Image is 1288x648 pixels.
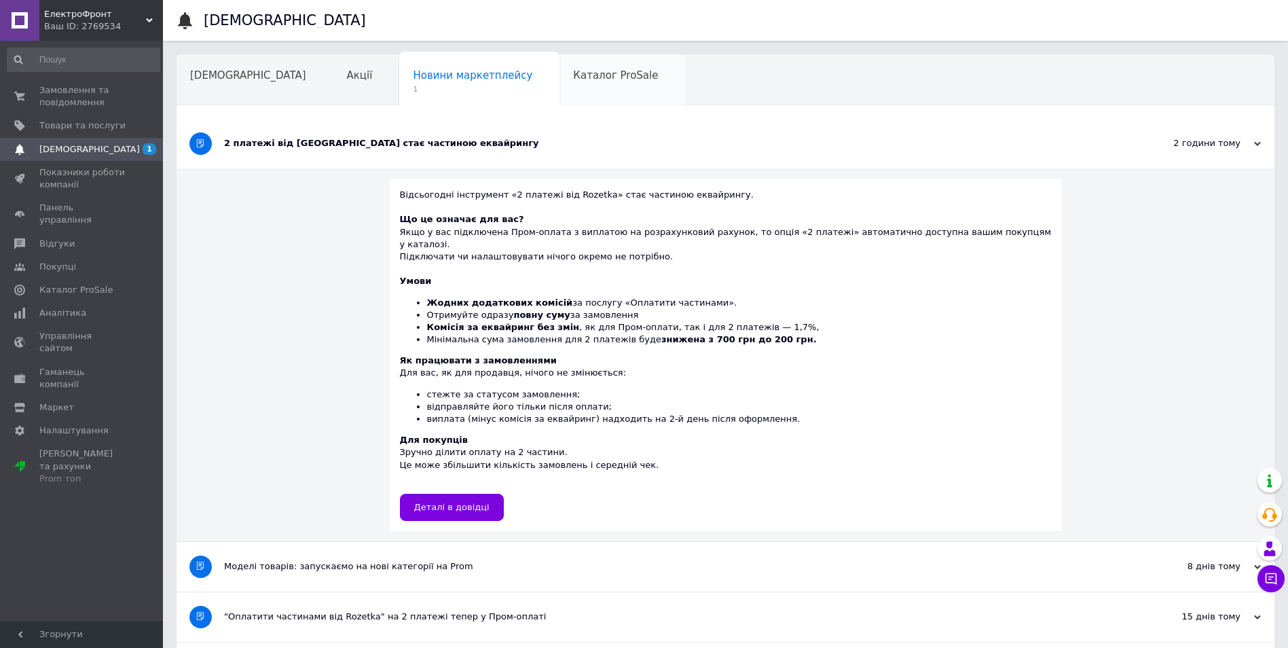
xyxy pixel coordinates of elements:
[1125,137,1261,149] div: 2 години тому
[1125,611,1261,623] div: 15 днів тому
[400,435,468,445] b: Для покупців
[413,84,532,94] span: 1
[44,8,146,20] span: ЕлектроФронт
[39,120,126,132] span: Товари та послуги
[427,297,1052,309] li: за послугу «Оплатити частинами».
[573,69,658,82] span: Каталог ProSale
[39,284,113,296] span: Каталог ProSale
[39,473,126,485] div: Prom топ
[1125,560,1261,573] div: 8 днів тому
[427,389,1052,401] li: стежте за статусом замовлення;
[143,143,156,155] span: 1
[400,494,504,521] a: Деталі в довідці
[427,298,573,308] b: Жодних додаткових комісій
[39,84,126,109] span: Замовлення та повідомлення
[39,366,126,391] span: Гаманець компанії
[400,276,432,286] b: Умови
[39,202,126,226] span: Панель управління
[400,213,1052,263] div: Якщо у вас підключена Пром-оплата з виплатою на розрахунковий рахунок, то опція «2 платежі» автом...
[39,307,86,319] span: Аналітика
[400,214,524,224] b: Що це означає для вас?
[400,355,1052,425] div: Для вас, як для продавця, нічого не змінюється:
[39,166,126,191] span: Показники роботи компанії
[190,69,306,82] span: [DEMOGRAPHIC_DATA]
[224,611,1125,623] div: "Оплатити частинами від Rozetka" на 2 платежі тепер у Пром-оплаті
[204,12,366,29] h1: [DEMOGRAPHIC_DATA]
[427,401,1052,413] li: відправляйте його тільки після оплати;
[39,425,109,437] span: Налаштування
[39,238,75,250] span: Відгуки
[39,330,126,355] span: Управління сайтом
[413,69,532,82] span: Новини маркетплейсу
[44,20,163,33] div: Ваш ID: 2769534
[39,261,76,273] span: Покупці
[347,69,373,82] span: Акції
[427,321,1052,334] li: , як для Пром-оплати, так і для 2 платежів — 1,7%,
[427,322,580,332] b: Комісія за еквайринг без змін
[513,310,570,320] b: повну суму
[661,334,817,344] b: знижена з 700 грн до 200 грн.
[1257,565,1285,592] button: Чат з покупцем
[400,355,557,365] b: Як працювати з замовленнями
[400,189,1052,213] div: Відсьогодні інструмент «2 платежі від Rozetka» стає частиною еквайрингу.
[39,448,126,485] span: [PERSON_NAME] та рахунки
[400,434,1052,484] div: Зручно ділити оплату на 2 частини. Це може збільшити кількість замовлень і середній чек.
[224,137,1125,149] div: 2 платежі від [GEOGRAPHIC_DATA] стає частиною еквайрингу
[414,502,490,512] span: Деталі в довідці
[39,401,74,414] span: Маркет
[427,334,1052,346] li: Мінімальна сума замовлення для 2 платежів буде
[39,143,140,156] span: [DEMOGRAPHIC_DATA]
[427,413,1052,425] li: виплата (мінус комісія за еквайринг) надходить на 2-й день після оформлення.
[224,560,1125,573] div: Моделі товарів: запускаємо на нові категорії на Prom
[7,48,160,72] input: Пошук
[427,309,1052,321] li: Отримуйте одразу за замовлення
